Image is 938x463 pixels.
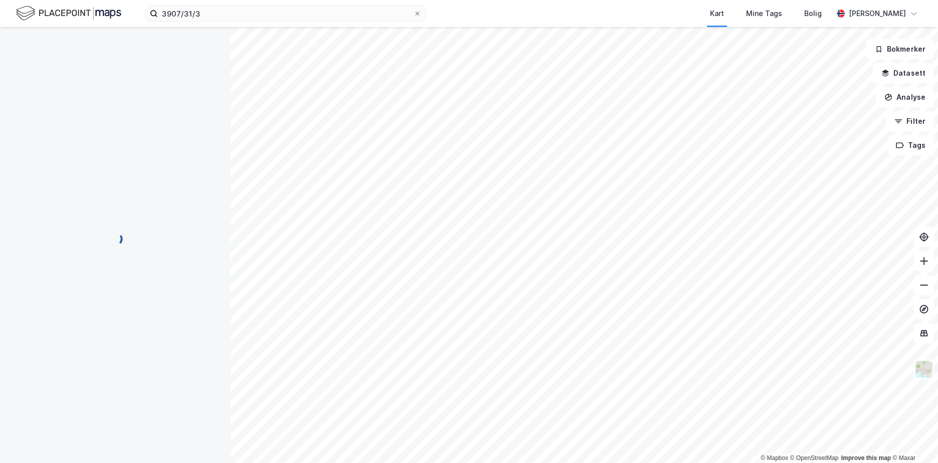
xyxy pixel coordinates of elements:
[710,8,724,20] div: Kart
[914,360,933,379] img: Z
[873,63,934,83] button: Datasett
[841,454,891,461] a: Improve this map
[887,135,934,155] button: Tags
[790,454,839,461] a: OpenStreetMap
[16,5,121,22] img: logo.f888ab2527a4732fd821a326f86c7f29.svg
[761,454,788,461] a: Mapbox
[876,87,934,107] button: Analyse
[888,415,938,463] iframe: Chat Widget
[886,111,934,131] button: Filter
[746,8,782,20] div: Mine Tags
[804,8,822,20] div: Bolig
[849,8,906,20] div: [PERSON_NAME]
[866,39,934,59] button: Bokmerker
[107,231,123,247] img: spinner.a6d8c91a73a9ac5275cf975e30b51cfb.svg
[158,6,413,21] input: Søk på adresse, matrikkel, gårdeiere, leietakere eller personer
